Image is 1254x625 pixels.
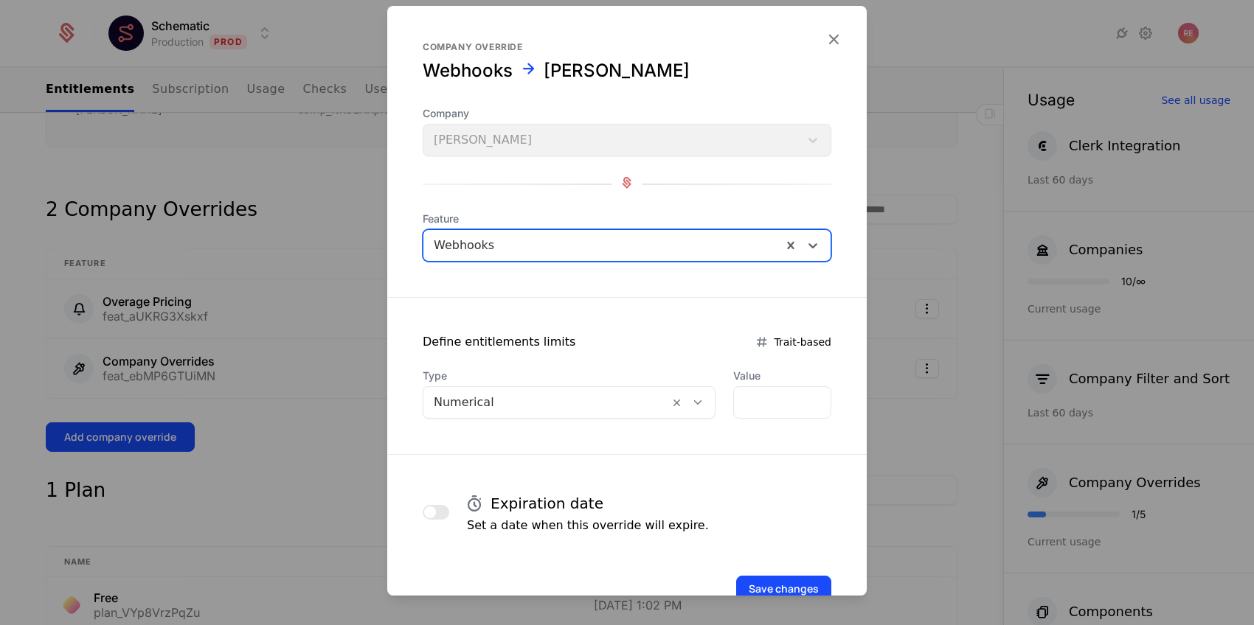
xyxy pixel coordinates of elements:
span: Company [423,106,831,121]
h4: Expiration date [491,493,603,514]
label: Value [733,369,831,383]
span: Feature [423,212,831,226]
p: Set a date when this override will expire. [467,517,709,534]
div: Company override [423,41,831,53]
button: Save changes [736,576,831,602]
span: Type [423,369,716,383]
div: Ryan Echternacht [544,59,690,83]
span: Trait-based [774,335,831,349]
div: Webhooks [423,59,513,83]
div: Define entitlements limits [423,333,575,351]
